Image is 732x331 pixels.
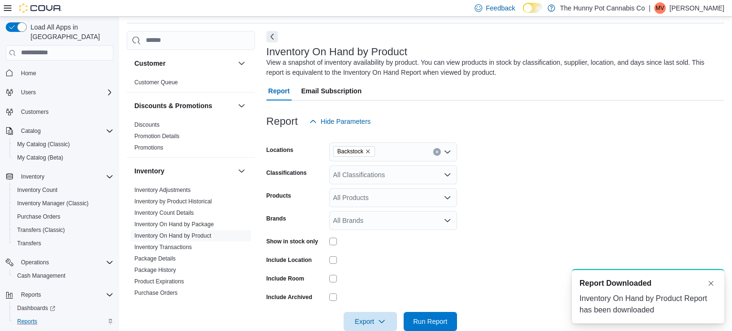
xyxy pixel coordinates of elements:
[444,194,451,201] button: Open list of options
[17,200,89,207] span: Inventory Manager (Classic)
[17,68,40,79] a: Home
[17,213,61,221] span: Purchase Orders
[17,171,113,182] span: Inventory
[21,259,49,266] span: Operations
[134,255,176,262] span: Package Details
[13,238,113,249] span: Transfers
[19,3,62,13] img: Cova
[134,289,178,297] span: Purchase Orders
[134,79,178,86] span: Customer Queue
[134,232,211,240] span: Inventory On Hand by Product
[17,87,40,98] button: Users
[10,151,117,164] button: My Catalog (Beta)
[127,119,255,157] div: Discounts & Promotions
[17,154,63,161] span: My Catalog (Beta)
[305,112,375,131] button: Hide Parameters
[266,116,298,127] h3: Report
[21,70,36,77] span: Home
[13,152,113,163] span: My Catalog (Beta)
[444,148,451,156] button: Open list of options
[17,67,113,79] span: Home
[349,312,391,331] span: Export
[444,171,451,179] button: Open list of options
[266,146,294,154] label: Locations
[17,272,65,280] span: Cash Management
[13,316,113,327] span: Reports
[413,317,447,326] span: Run Report
[266,58,720,78] div: View a snapshot of inventory availability by product. You can view products in stock by classific...
[2,124,117,138] button: Catalog
[17,226,65,234] span: Transfers (Classic)
[10,210,117,223] button: Purchase Orders
[236,58,247,69] button: Customer
[656,2,664,14] span: MV
[17,318,37,325] span: Reports
[13,224,113,236] span: Transfers (Classic)
[13,198,92,209] a: Inventory Manager (Classic)
[13,316,41,327] a: Reports
[333,146,376,157] span: Backstock
[134,232,211,239] a: Inventory On Hand by Product
[13,224,69,236] a: Transfers (Classic)
[21,108,49,116] span: Customers
[236,100,247,111] button: Discounts & Promotions
[17,125,44,137] button: Catalog
[10,269,117,282] button: Cash Management
[134,166,164,176] h3: Inventory
[13,238,45,249] a: Transfers
[579,293,717,316] div: Inventory On Hand by Product Report has been downloaded
[10,183,117,197] button: Inventory Count
[10,197,117,210] button: Inventory Manager (Classic)
[134,133,180,140] a: Promotion Details
[10,223,117,237] button: Transfers (Classic)
[266,215,286,222] label: Brands
[127,184,255,325] div: Inventory
[17,171,48,182] button: Inventory
[17,240,41,247] span: Transfers
[17,140,70,148] span: My Catalog (Classic)
[17,106,113,118] span: Customers
[13,211,113,222] span: Purchase Orders
[2,170,117,183] button: Inventory
[13,270,69,281] a: Cash Management
[10,301,117,315] a: Dashboards
[444,217,451,224] button: Open list of options
[670,2,724,14] p: [PERSON_NAME]
[127,77,255,92] div: Customer
[433,148,441,156] button: Clear input
[266,275,304,282] label: Include Room
[13,184,113,196] span: Inventory Count
[134,187,191,193] a: Inventory Adjustments
[10,315,117,328] button: Reports
[134,198,212,205] a: Inventory by Product Historical
[21,173,44,181] span: Inventory
[17,87,113,98] span: Users
[13,184,61,196] a: Inventory Count
[17,106,52,118] a: Customers
[17,304,55,312] span: Dashboards
[579,278,717,289] div: Notification
[2,288,117,301] button: Reports
[134,59,165,68] h3: Customer
[2,256,117,269] button: Operations
[344,312,397,331] button: Export
[17,257,113,268] span: Operations
[134,121,160,128] a: Discounts
[134,243,192,251] span: Inventory Transactions
[134,278,184,285] span: Product Expirations
[266,293,312,301] label: Include Archived
[134,186,191,194] span: Inventory Adjustments
[2,66,117,80] button: Home
[321,117,371,126] span: Hide Parameters
[134,101,212,110] h3: Discounts & Promotions
[365,149,371,154] button: Remove Backstock from selection in this group
[13,211,64,222] a: Purchase Orders
[17,289,45,301] button: Reports
[13,198,113,209] span: Inventory Manager (Classic)
[705,278,717,289] button: Dismiss toast
[134,221,214,228] a: Inventory On Hand by Package
[2,105,117,119] button: Customers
